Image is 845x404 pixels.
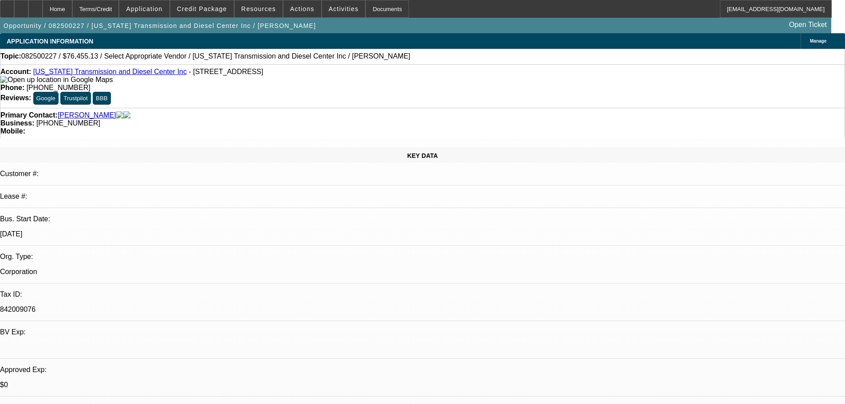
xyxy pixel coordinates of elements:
strong: Business: [0,119,34,127]
strong: Phone: [0,84,24,91]
span: 082500227 / $76,455.13 / Select Appropriate Vendor / [US_STATE] Transmission and Diesel Center In... [21,52,410,60]
button: Actions [283,0,321,17]
img: facebook-icon.png [116,111,123,119]
img: linkedin-icon.png [123,111,130,119]
img: Open up location in Google Maps [0,76,113,84]
strong: Mobile: [0,127,25,135]
strong: Topic: [0,52,21,60]
span: Resources [241,5,276,12]
span: Manage [810,39,826,43]
button: Google [33,92,59,105]
button: Resources [235,0,283,17]
button: Activities [322,0,366,17]
span: KEY DATA [407,152,438,159]
a: View Google Maps [0,76,113,83]
span: - [STREET_ADDRESS] [189,68,263,75]
span: [PHONE_NUMBER] [27,84,90,91]
span: Activities [329,5,359,12]
span: Opportunity / 082500227 / [US_STATE] Transmission and Diesel Center Inc / [PERSON_NAME] [4,22,316,29]
button: Trustpilot [60,92,90,105]
span: Application [126,5,162,12]
strong: Reviews: [0,94,31,102]
span: Credit Package [177,5,227,12]
a: [PERSON_NAME] [58,111,116,119]
span: Actions [290,5,314,12]
span: [PHONE_NUMBER] [36,119,100,127]
span: APPLICATION INFORMATION [7,38,93,45]
a: Open Ticket [786,17,830,32]
button: Credit Package [170,0,234,17]
strong: Account: [0,68,31,75]
button: BBB [93,92,111,105]
a: [US_STATE] Transmission and Diesel Center Inc [33,68,187,75]
strong: Primary Contact: [0,111,58,119]
button: Application [119,0,169,17]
